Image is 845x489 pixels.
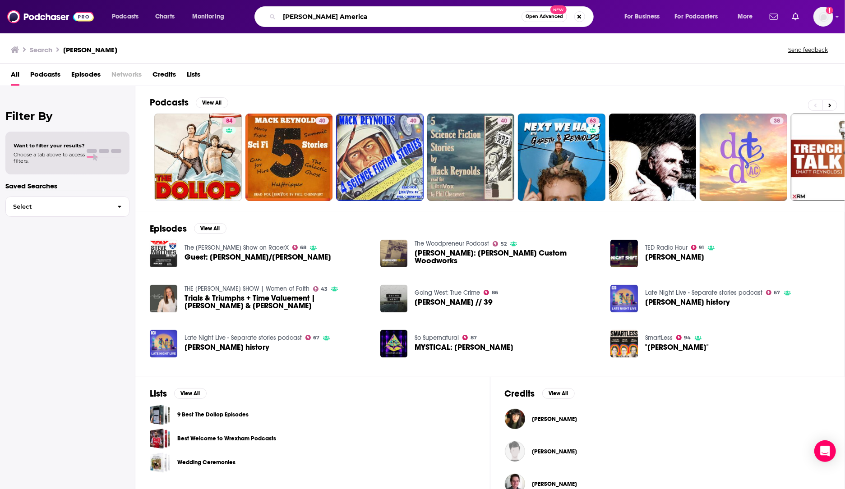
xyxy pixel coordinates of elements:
button: open menu [618,9,671,24]
a: SmartLess [645,334,673,342]
a: Late Night Live - Separate stories podcast [645,289,762,297]
a: All [11,67,19,86]
span: [PERSON_NAME] [532,416,577,423]
span: 52 [501,242,507,246]
a: So Supernatural [415,334,459,342]
button: open menu [669,9,731,24]
span: 68 [300,246,306,250]
a: Episodes [71,67,101,86]
span: 40 [410,117,416,126]
span: MYSTICAL: [PERSON_NAME] [415,343,513,351]
a: Late Night Live - Separate stories podcast [185,334,302,342]
span: Guest: [PERSON_NAME]/[PERSON_NAME] [185,253,331,261]
a: 84 [222,117,236,124]
span: Select [6,204,110,210]
span: 43 [321,287,328,291]
img: Trials & Triumphs + Time Valuement | Alita Reynolds & GJ Reynolds [150,285,177,312]
span: [PERSON_NAME] // 39 [415,298,493,306]
span: Monitoring [192,10,224,23]
span: 40 [319,117,325,126]
a: 84 [154,114,242,201]
button: Show profile menu [813,7,833,27]
a: "Ryan Reynolds" [645,343,709,351]
span: Charts [155,10,175,23]
a: Trials & Triumphs + Time Valuement | Alita Reynolds & GJ Reynolds [185,294,369,310]
a: Charts [149,9,180,24]
span: Best Welcome to Wrexham Podcasts [150,429,170,449]
h2: Episodes [150,223,187,234]
p: Saved Searches [5,182,129,190]
a: 63 [518,114,605,201]
span: 9 Best The Dollop Episodes [150,405,170,425]
a: Kris Reynolds: Reynolds Custom Woodworks [415,249,600,265]
div: Search podcasts, credits, & more... [263,6,602,27]
h2: Lists [150,388,167,399]
img: Podchaser - Follow, Share and Rate Podcasts [7,8,94,25]
img: Guest: Jett Reynolds/Jay Reynolds [150,240,177,267]
a: 38 [770,117,784,124]
a: 67 [766,290,780,295]
span: 63 [590,117,596,126]
a: Podcasts [30,67,60,86]
span: Trials & Triumphs + Time Valuement | [PERSON_NAME] & [PERSON_NAME] [185,294,369,310]
a: Lists [187,67,200,86]
a: EpisodesView All [150,223,226,234]
span: 87 [471,336,477,340]
button: open menu [106,9,150,24]
a: Henry Reynolds's history [150,330,177,357]
h3: Search [30,46,52,54]
button: open menu [186,9,236,24]
a: Wedding Ceremonies [150,452,170,473]
h3: [PERSON_NAME] [63,46,117,54]
button: Matt ReynoldsMatt Reynolds [505,437,831,466]
span: 38 [774,117,780,126]
span: New [550,5,567,14]
span: 67 [313,336,319,340]
button: Open AdvancedNew [522,11,567,22]
img: Thad Reynolds // 39 [380,285,408,312]
a: Matt Reynolds [532,448,577,455]
span: "[PERSON_NAME]" [645,343,709,351]
a: Thad Reynolds // 39 [415,298,493,306]
a: 40 [406,117,420,124]
a: 94 [676,335,691,340]
img: User Profile [813,7,833,27]
a: 40 [315,117,329,124]
a: 38 [700,114,787,201]
span: For Business [624,10,660,23]
a: 9 Best The Dollop Episodes [177,410,249,420]
a: PodcastsView All [150,97,228,108]
img: Henry Reynolds's history [610,285,638,312]
span: [PERSON_NAME]: [PERSON_NAME] Custom Woodworks [415,249,600,265]
div: Open Intercom Messenger [814,440,836,462]
svg: Add a profile image [826,7,833,14]
span: Want to filter your results? [14,142,85,149]
img: MYSTICAL: Pam Reynolds [380,330,408,357]
a: 68 [292,245,307,250]
a: Best Welcome to Wrexham Podcasts [177,434,276,443]
span: 84 [226,117,232,126]
a: Jason Reynolds [610,240,638,267]
button: View All [194,223,226,234]
span: 86 [492,291,498,295]
span: Logged in as Susan.Curran [813,7,833,27]
a: 40 [336,114,424,201]
a: Matt Reynolds [505,441,525,462]
button: View All [174,388,207,399]
a: Jason Reynolds [645,253,704,261]
a: Chanel Reynolds [505,409,525,429]
a: Chanel Reynolds [532,416,577,423]
a: "Ryan Reynolds" [610,330,638,357]
span: 91 [699,246,704,250]
span: For Podcasters [675,10,718,23]
span: Credits [152,67,176,86]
